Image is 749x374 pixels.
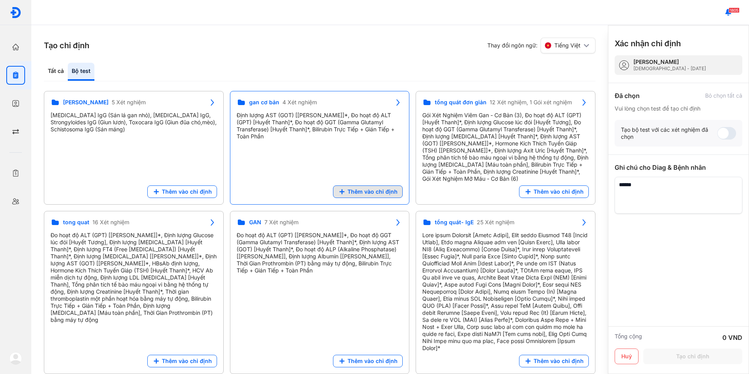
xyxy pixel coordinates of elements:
div: Bỏ chọn tất cả [705,92,742,99]
div: [DEMOGRAPHIC_DATA] - [DATE] [633,65,706,72]
div: Thay đổi ngôn ngữ: [487,38,595,53]
span: GAN [249,219,261,226]
div: Tất cả [44,63,68,81]
div: Bộ test [68,63,94,81]
span: Thêm vào chỉ định [534,358,584,365]
button: Thêm vào chỉ định [519,185,589,198]
span: 12 Xét nghiệm, 1 Gói xét nghiệm [490,99,572,106]
span: 16 Xét nghiệm [92,219,129,226]
button: Thêm vào chỉ định [147,355,217,367]
div: Tổng cộng [615,333,642,342]
button: Thêm vào chỉ định [333,355,403,367]
img: logo [10,7,22,18]
span: [PERSON_NAME] [63,99,109,106]
span: 4 Xét nghiệm [282,99,317,106]
div: Định lượng AST (GOT) [[PERSON_NAME]]*, Đo hoạt độ ALT (GPT) [Huyết Thanh]*, Đo hoạt độ GGT (Gamma... [237,112,403,140]
h3: Xác nhận chỉ định [615,38,681,49]
span: Tiếng Việt [554,42,581,49]
span: Thêm vào chỉ định [347,188,398,195]
span: 7 Xét nghiệm [264,219,299,226]
div: Đã chọn [615,91,640,100]
span: Thêm vào chỉ định [162,188,212,195]
div: Ghi chú cho Diag & Bệnh nhân [615,163,742,172]
div: [MEDICAL_DATA] IgG (Sán lá gan nhỏ), [MEDICAL_DATA] IgG, Strongyloides IgG (Giun lươn), Toxocara ... [51,112,217,133]
div: Vui lòng chọn test để tạo chỉ định [615,105,742,112]
button: Thêm vào chỉ định [333,185,403,198]
span: tổng quát đơn giản [435,99,487,106]
span: 1805 [729,7,740,13]
div: Đo hoạt độ ALT (GPT) [[PERSON_NAME]]*, Đo hoạt độ GGT (Gamma Glutamyl Transferase) [Huyết Thanh]*... [237,232,403,274]
button: Tạo chỉ định [643,349,742,364]
span: Thêm vào chỉ định [162,358,212,365]
div: Lore ipsum Dolorsit [Ametc Adipi], Elit seddo Eiusmod T48 [Incid Utlab], Etdo magna Aliquae adm v... [422,232,589,352]
span: 5 Xét nghiệm [112,99,146,106]
div: [PERSON_NAME] [633,58,706,65]
img: logo [9,352,22,365]
div: 0 VND [722,333,742,342]
span: gan cơ bản [249,99,279,106]
div: Gói Xét Nghiệm Viêm Gan - Cơ Bản (3), Đo hoạt độ ALT (GPT) [Huyết Thanh]*, Định lượng Glucose lúc... [422,112,589,182]
span: Thêm vào chỉ định [347,358,398,365]
button: Thêm vào chỉ định [147,185,217,198]
button: Thêm vào chỉ định [519,355,589,367]
span: Thêm vào chỉ định [534,188,584,195]
span: 25 Xét nghiệm [477,219,514,226]
div: Tạo bộ test với các xét nghiệm đã chọn [621,126,717,140]
span: tổng quát- IgE [435,219,474,226]
div: Đo hoạt độ ALT (GPT) [[PERSON_NAME]]*, Định lượng Glucose lúc đói [Huyết Tương], Định lượng [MEDI... [51,232,217,323]
button: Huỷ [615,349,639,364]
span: tong quat [63,219,89,226]
h3: Tạo chỉ định [44,40,89,51]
